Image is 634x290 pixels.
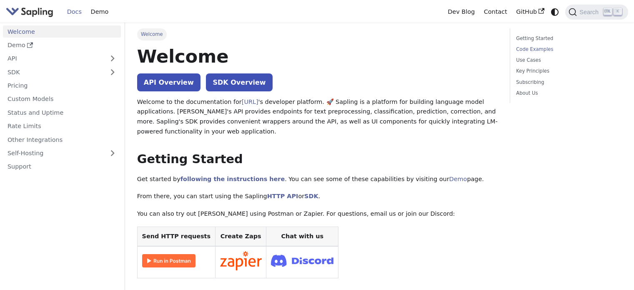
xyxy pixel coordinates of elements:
a: Code Examples [516,45,619,53]
a: HTTP API [267,193,298,199]
img: Sapling.ai [6,6,53,18]
a: Status and Uptime [3,106,121,119]
a: Pricing [3,80,121,92]
a: Use Cases [516,56,619,64]
a: About Us [516,89,619,97]
button: Search (Ctrl+K) [565,5,628,20]
button: Switch between dark and light mode (currently system mode) [549,6,561,18]
a: following the instructions here [180,176,285,182]
a: SDK [3,66,104,78]
h2: Getting Started [137,152,498,167]
a: Docs [63,5,86,18]
a: Dev Blog [443,5,479,18]
a: GitHub [511,5,549,18]
span: Welcome [137,28,167,40]
a: SDK Overview [206,73,272,91]
p: Get started by . You can see some of these capabilities by visiting our page. [137,174,498,184]
a: Rate Limits [3,120,121,132]
button: Expand sidebar category 'API' [104,53,121,65]
a: Other Integrations [3,134,121,146]
img: Run in Postman [142,254,195,267]
p: From there, you can start using the Sapling or . [137,192,498,202]
a: Sapling.ai [6,6,56,18]
a: Custom Models [3,93,121,105]
button: Expand sidebar category 'SDK' [104,66,121,78]
p: You can also try out [PERSON_NAME] using Postman or Zapier. For questions, email us or join our D... [137,209,498,219]
th: Create Zaps [215,227,266,246]
a: Key Principles [516,67,619,75]
a: Demo [3,39,121,51]
a: [URL] [242,98,258,105]
img: Connect in Zapier [220,251,262,270]
a: Demo [449,176,467,182]
nav: Breadcrumbs [137,28,498,40]
a: Subscribing [516,78,619,86]
th: Chat with us [266,227,338,246]
a: Demo [86,5,113,18]
a: API [3,53,104,65]
th: Send HTTP requests [137,227,215,246]
img: Join Discord [271,252,333,269]
h1: Welcome [137,45,498,68]
p: Welcome to the documentation for 's developer platform. 🚀 Sapling is a platform for building lang... [137,97,498,137]
a: API Overview [137,73,200,91]
span: Search [577,9,604,15]
kbd: K [614,8,622,15]
a: Self-Hosting [3,147,121,159]
a: Support [3,161,121,173]
a: Welcome [3,25,121,38]
a: SDK [304,193,318,199]
a: Contact [479,5,512,18]
a: Getting Started [516,35,619,43]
